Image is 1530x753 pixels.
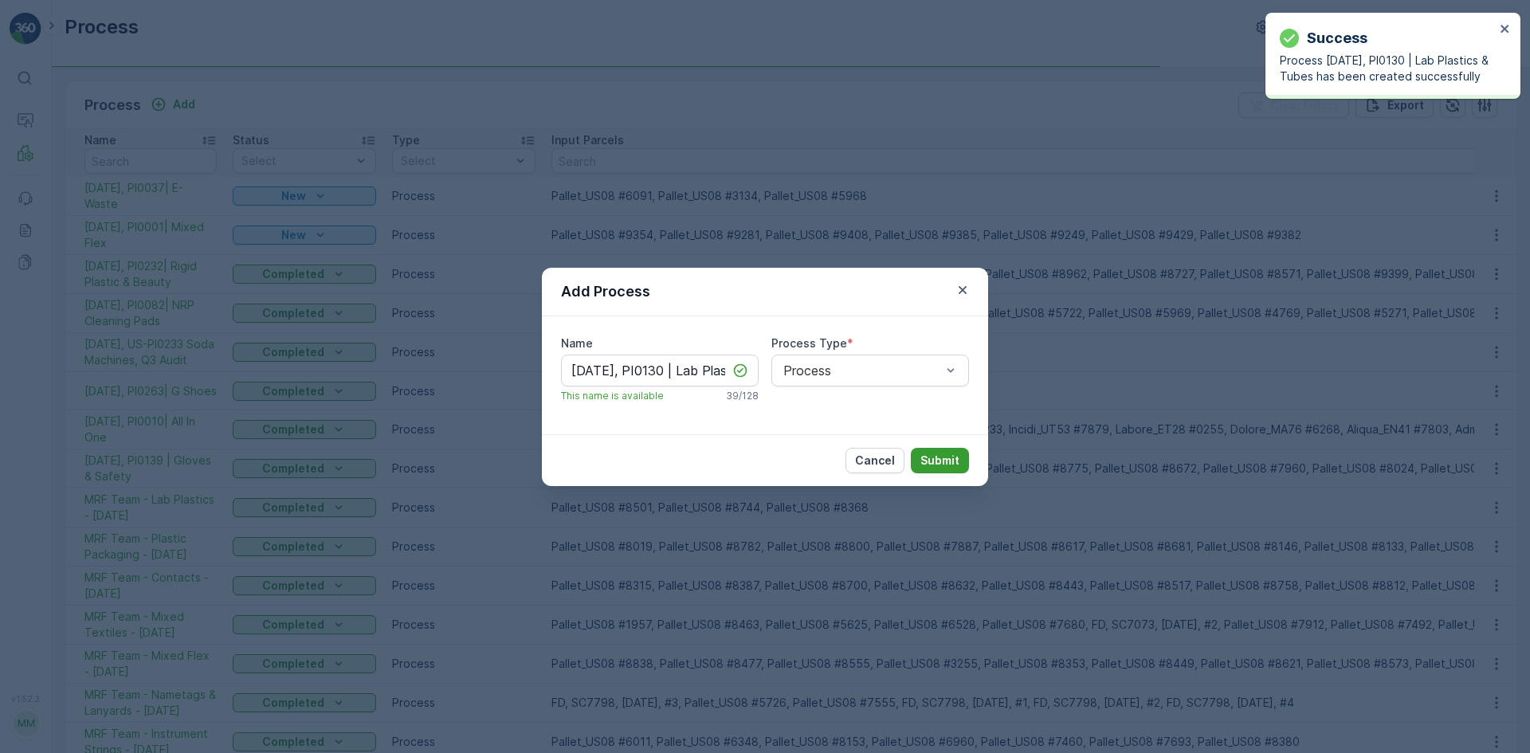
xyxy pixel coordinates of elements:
span: This name is available [561,390,664,402]
p: Add Process [561,280,650,303]
button: close [1500,22,1511,37]
p: Cancel [855,453,895,469]
p: 39 / 128 [726,390,759,402]
label: Name [561,336,593,350]
label: Process Type [771,336,847,350]
button: Submit [911,448,969,473]
p: Success [1307,27,1367,49]
p: Process [DATE], PI0130 | Lab Plastics & Tubes has been created successfully [1280,53,1495,84]
p: Submit [920,453,959,469]
button: Cancel [845,448,904,473]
